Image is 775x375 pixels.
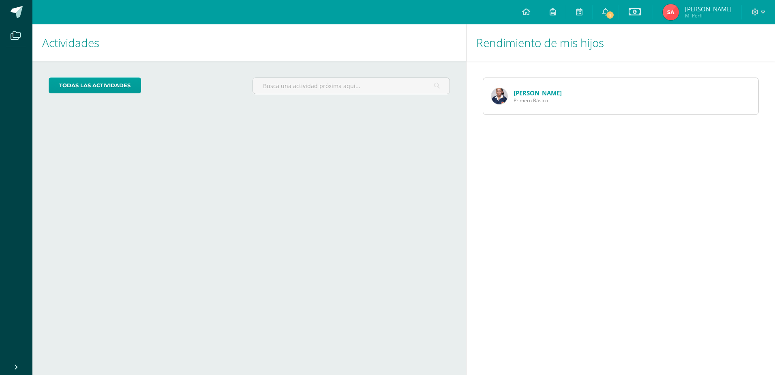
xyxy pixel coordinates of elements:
span: Primero Básico [514,97,562,104]
img: 4812e7ca61c96f03930230dbb985e6a6.png [491,88,507,104]
span: 1 [606,11,614,19]
a: todas las Actividades [49,78,141,93]
h1: Actividades [42,24,456,61]
img: 0d1478a63bf9e0a655aaec8edb050f29.png [663,4,679,20]
h1: Rendimiento de mis hijos [476,24,765,61]
input: Busca una actividad próxima aquí... [253,78,450,94]
span: [PERSON_NAME] [685,5,732,13]
a: [PERSON_NAME] [514,89,562,97]
span: Mi Perfil [685,12,732,19]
